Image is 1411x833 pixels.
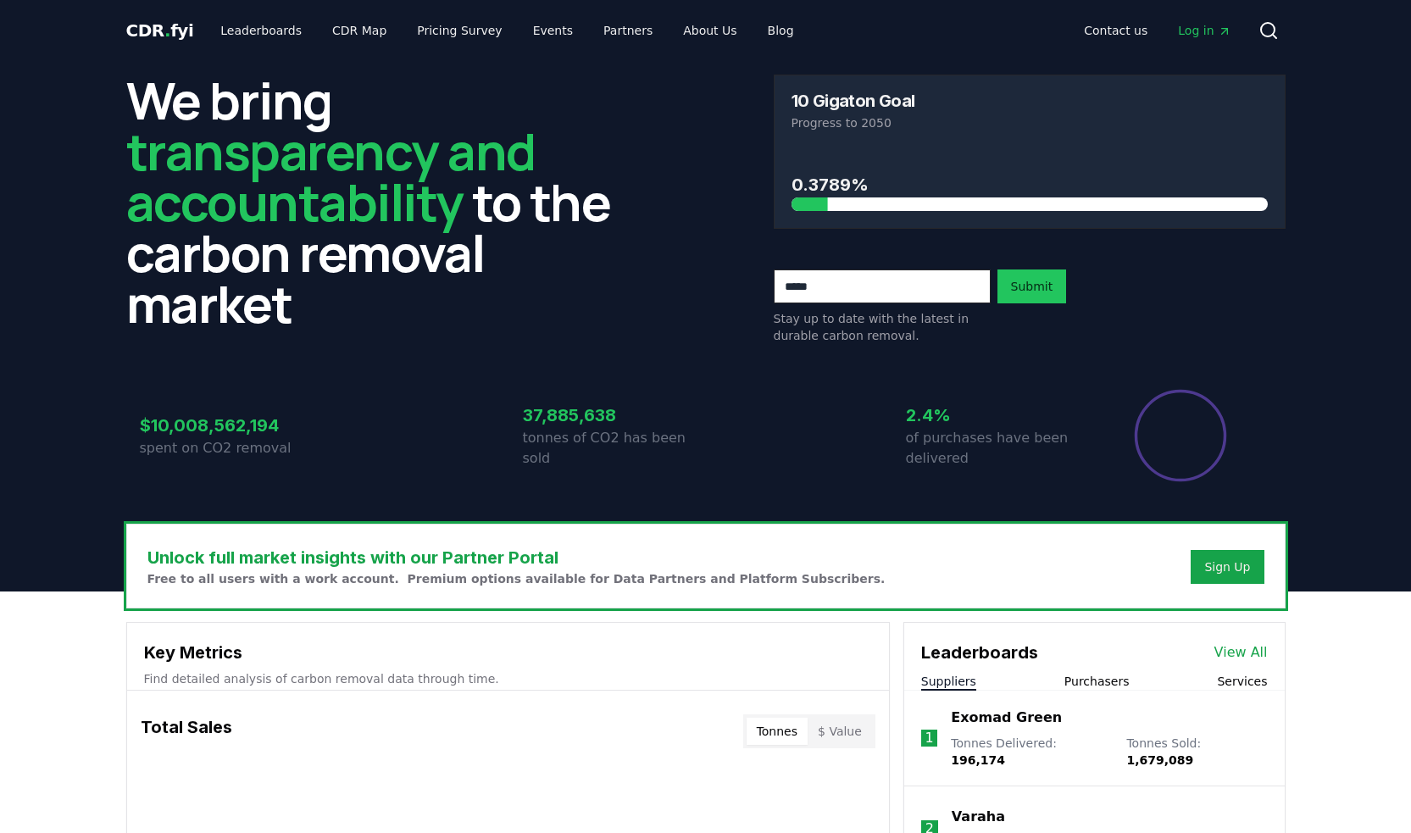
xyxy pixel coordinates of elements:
a: Contact us [1070,15,1161,46]
button: Purchasers [1064,673,1130,690]
a: CDR.fyi [126,19,194,42]
p: spent on CO2 removal [140,438,323,458]
button: Services [1217,673,1267,690]
h3: Total Sales [141,714,232,748]
p: Free to all users with a work account. Premium options available for Data Partners and Platform S... [147,570,886,587]
p: Find detailed analysis of carbon removal data through time. [144,670,872,687]
span: transparency and accountability [126,116,536,236]
h3: $10,008,562,194 [140,413,323,438]
button: Submit [997,269,1067,303]
p: Progress to 2050 [792,114,1268,131]
h3: Key Metrics [144,640,872,665]
nav: Main [1070,15,1244,46]
a: Log in [1164,15,1244,46]
p: of purchases have been delivered [906,428,1089,469]
a: Sign Up [1204,558,1250,575]
span: 1,679,089 [1126,753,1193,767]
a: Partners [590,15,666,46]
span: 196,174 [951,753,1005,767]
h3: 2.4% [906,403,1089,428]
p: Tonnes Sold : [1126,735,1267,769]
p: 1 [925,728,933,748]
a: Varaha [952,807,1005,827]
p: Tonnes Delivered : [951,735,1109,769]
h2: We bring to the carbon removal market [126,75,638,329]
button: Tonnes [747,718,808,745]
a: Pricing Survey [403,15,515,46]
button: Suppliers [921,673,976,690]
a: Exomad Green [951,708,1062,728]
h3: Leaderboards [921,640,1038,665]
a: Blog [754,15,808,46]
h3: 37,885,638 [523,403,706,428]
span: . [164,20,170,41]
nav: Main [207,15,807,46]
h3: Unlock full market insights with our Partner Portal [147,545,886,570]
button: $ Value [808,718,872,745]
a: Leaderboards [207,15,315,46]
h3: 10 Gigaton Goal [792,92,915,109]
span: Log in [1178,22,1230,39]
a: CDR Map [319,15,400,46]
a: Events [519,15,586,46]
p: tonnes of CO2 has been sold [523,428,706,469]
div: Percentage of sales delivered [1133,388,1228,483]
button: Sign Up [1191,550,1264,584]
a: View All [1214,642,1268,663]
a: About Us [669,15,750,46]
p: Stay up to date with the latest in durable carbon removal. [774,310,991,344]
span: CDR fyi [126,20,194,41]
h3: 0.3789% [792,172,1268,197]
